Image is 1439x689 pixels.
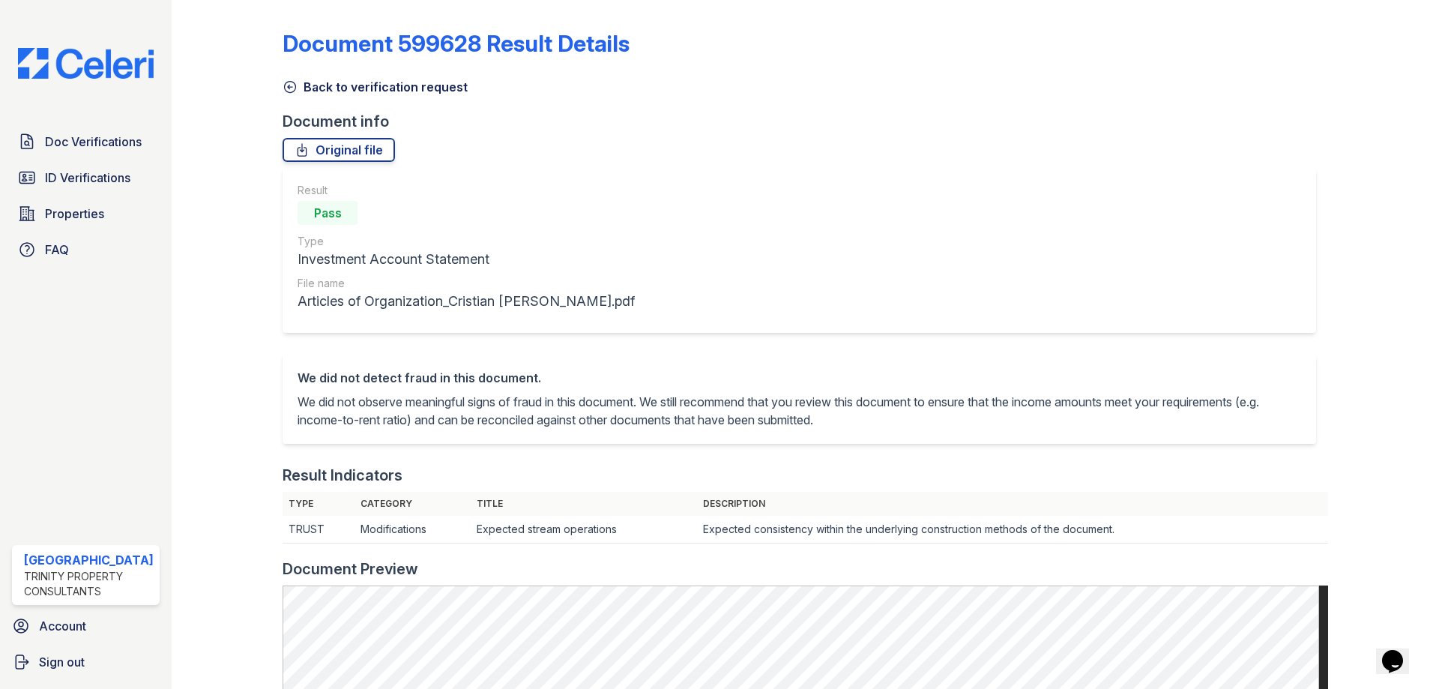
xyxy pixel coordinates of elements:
div: Type [298,234,635,249]
td: Expected stream operations [471,516,697,544]
a: Properties [12,199,160,229]
td: Modifications [355,516,471,544]
a: Back to verification request [283,78,468,96]
img: CE_Logo_Blue-a8612792a0a2168367f1c8372b55b34899dd931a85d93a1a3d3e32e68fde9ad4.png [6,48,166,79]
a: Original file [283,138,395,162]
th: Description [697,492,1328,516]
div: Result Indicators [283,465,402,486]
div: Document info [283,111,1328,132]
div: [GEOGRAPHIC_DATA] [24,551,154,569]
div: Articles of Organization_Cristian [PERSON_NAME].pdf [298,291,635,312]
a: FAQ [12,235,160,265]
a: ID Verifications [12,163,160,193]
span: FAQ [45,241,69,259]
th: Category [355,492,471,516]
span: Properties [45,205,104,223]
div: Result [298,183,635,198]
p: We did not observe meaningful signs of fraud in this document. We still recommend that you review... [298,393,1301,429]
a: Document 599628 Result Details [283,30,630,57]
div: Investment Account Statement [298,249,635,270]
div: Document Preview [283,559,418,580]
div: We did not detect fraud in this document. [298,369,1301,387]
iframe: chat widget [1376,629,1424,674]
a: Doc Verifications [12,127,160,157]
div: File name [298,276,635,291]
span: Sign out [39,653,85,671]
a: Sign out [6,647,166,677]
span: Doc Verifications [45,133,142,151]
span: Account [39,617,86,635]
span: ID Verifications [45,169,130,187]
a: Account [6,611,166,641]
th: Title [471,492,697,516]
td: Expected consistency within the underlying construction methods of the document. [697,516,1328,544]
td: TRUST [283,516,354,544]
th: Type [283,492,354,516]
div: Pass [298,201,358,225]
div: Trinity Property Consultants [24,569,154,599]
